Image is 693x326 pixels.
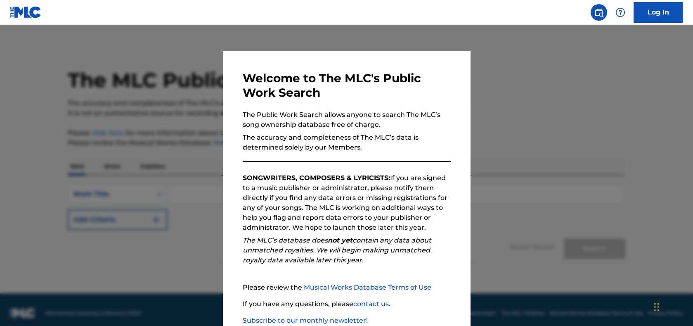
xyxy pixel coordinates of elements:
[612,4,629,21] div: Help
[654,295,659,319] div: Drag
[615,7,625,17] img: help
[243,299,451,309] p: If you have any questions, please .
[594,7,604,17] img: search
[243,174,390,182] strong: SONGWRITERS, COMPOSERS & LYRICISTS:
[243,71,451,100] h3: Welcome to The MLC's Public Work Search
[243,110,451,130] p: The Public Work Search allows anyone to search The MLC’s song ownership database free of charge.
[634,2,683,23] a: Log In
[353,300,389,308] a: contact us
[243,316,368,324] a: Subscribe to our monthly newsletter!
[304,283,431,291] a: Musical Works Database Terms of Use
[243,236,431,264] em: The MLC’s database does contain any data about unmatched royalties. We will begin making unmatche...
[591,4,607,21] a: Public Search
[10,6,42,18] img: MLC Logo
[243,133,451,152] p: The accuracy and completeness of The MLC’s data is determined solely by our Members.
[243,173,451,233] p: If you are signed to a music publisher or administrator, please notify them directly if you find ...
[243,283,451,293] p: Please review the
[328,236,352,244] strong: not yet
[652,286,693,326] iframe: Chat Widget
